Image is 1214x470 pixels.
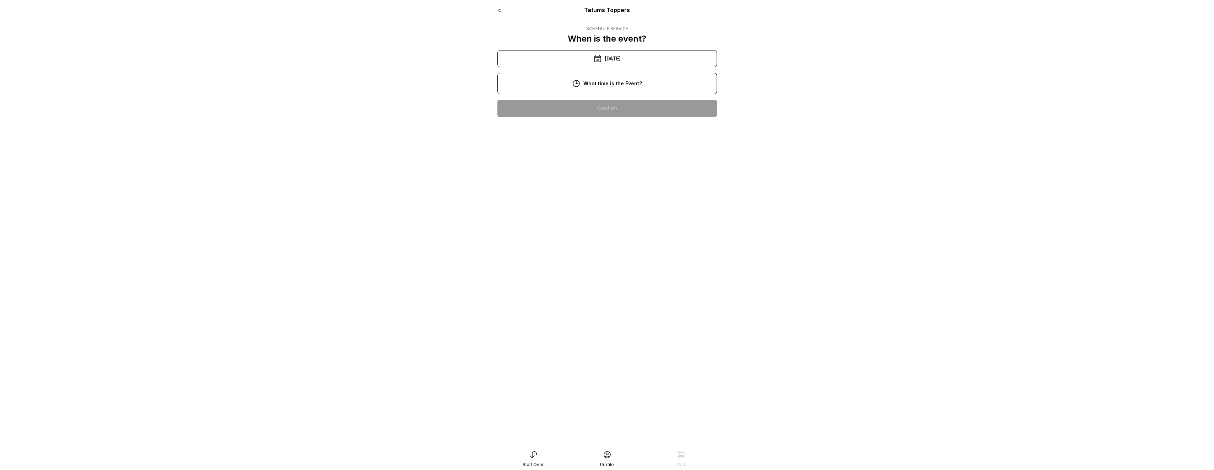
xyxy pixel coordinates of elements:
div: Schedule Service [568,26,646,32]
p: When is the event? [568,33,646,44]
div: Tatums Toppers [541,6,673,14]
div: [DATE] [497,50,717,67]
a: < [497,6,501,14]
div: Profile [600,462,614,468]
div: Cart [677,462,685,468]
div: Start Over [523,462,544,468]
